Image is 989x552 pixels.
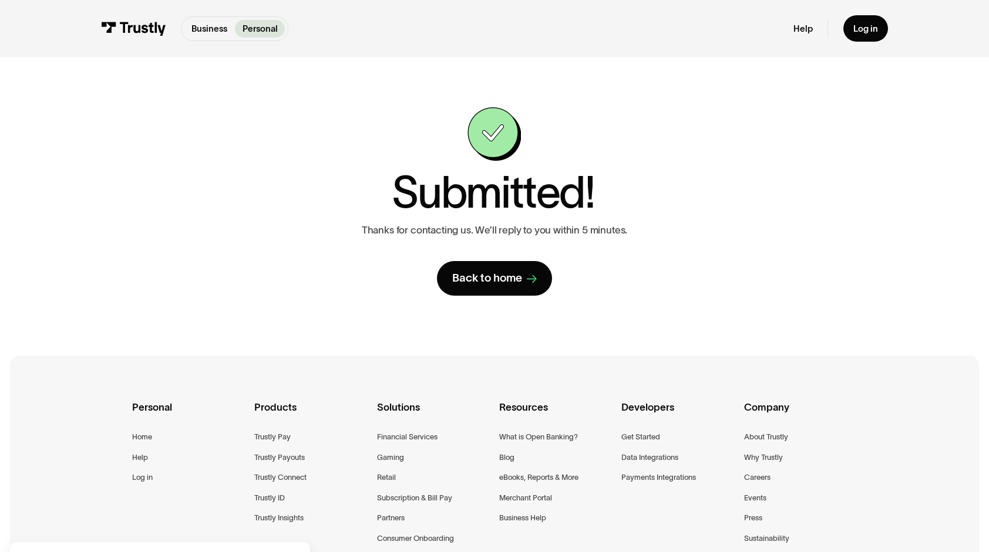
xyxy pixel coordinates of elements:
[744,471,771,484] a: Careers
[437,261,552,296] a: Back to home
[132,399,245,431] div: Personal
[132,471,153,484] a: Log in
[843,15,888,42] a: Log in
[744,492,766,504] a: Events
[621,451,678,464] a: Data Integrations
[377,512,405,524] a: Partners
[184,20,235,38] a: Business
[499,431,578,443] a: What is Open Banking?
[744,451,783,464] a: Why Trustly
[362,224,627,236] p: Thanks for contacting us. We’ll reply to you within 5 minutes.
[621,431,660,443] a: Get Started
[132,451,148,464] a: Help
[499,399,612,431] div: Resources
[499,492,552,504] a: Merchant Portal
[254,512,304,524] a: Trustly Insights
[744,532,789,545] a: Sustainability
[392,171,595,214] h1: Submitted!
[377,431,438,443] a: Financial Services
[744,512,762,524] a: Press
[254,431,291,443] a: Trustly Pay
[499,471,578,484] a: eBooks, Reports & More
[235,20,285,38] a: Personal
[621,399,734,431] div: Developers
[377,471,396,484] a: Retail
[254,471,307,484] a: Trustly Connect
[744,399,857,431] div: Company
[254,399,367,431] div: Products
[377,399,490,431] div: Solutions
[452,271,522,286] div: Back to home
[254,492,285,504] a: Trustly ID
[101,22,166,35] img: Trustly Logo
[254,451,305,464] a: Trustly Payouts
[793,23,813,34] a: Help
[377,532,454,545] a: Consumer Onboarding
[744,431,788,443] a: About Trustly
[132,431,152,443] a: Home
[377,451,404,464] a: Gaming
[621,471,696,484] a: Payments Integrations
[377,492,452,504] a: Subscription & Bill Pay
[499,451,514,464] a: Blog
[191,22,227,35] p: Business
[243,22,278,35] p: Personal
[853,23,878,34] div: Log in
[499,512,546,524] a: Business Help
